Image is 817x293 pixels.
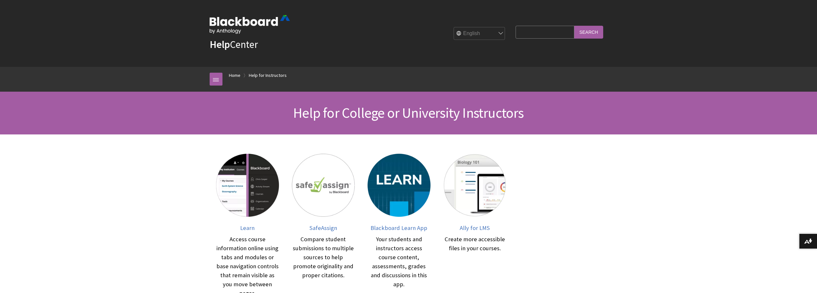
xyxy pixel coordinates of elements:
[210,38,230,51] strong: Help
[292,235,355,280] div: Compare student submissions to multiple sources to help promote originality and proper citations.
[368,235,430,289] div: Your students and instructors access course content, assessments, grades and discussions in this ...
[210,15,290,34] img: Blackboard by Anthology
[216,154,279,217] img: Learn
[460,224,490,232] span: Ally for LMS
[454,27,505,40] select: Site Language Selector
[368,154,430,217] img: Blackboard Learn App
[443,154,506,217] img: Ally for LMS
[443,235,506,253] div: Create more accessible files in your courses.
[210,38,258,51] a: HelpCenter
[240,224,255,232] span: Learn
[574,26,603,38] input: Search
[249,71,287,79] a: Help for Instructors
[292,154,355,217] img: SafeAssign
[293,104,524,122] span: Help for College or University Instructors
[370,224,427,232] span: Blackboard Learn App
[309,224,337,232] span: SafeAssign
[229,71,240,79] a: Home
